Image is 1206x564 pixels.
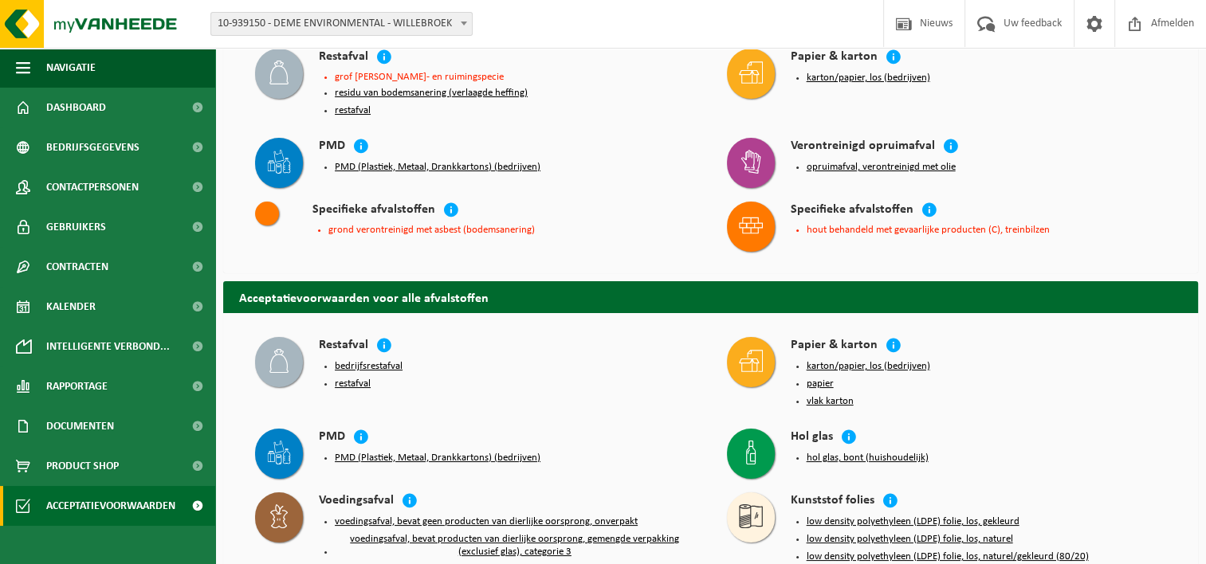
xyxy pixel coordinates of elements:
[335,378,371,390] button: restafval
[335,87,528,100] button: residu van bodemsanering (verlaagde heffing)
[791,429,833,447] h4: Hol glas
[312,202,435,220] h4: Specifieke afvalstoffen
[335,72,695,82] li: grof [PERSON_NAME]- en ruimingspecie
[807,550,1089,563] button: low density polyethyleen (LDPE) folie, los, naturel/gekleurd (80/20)
[807,161,956,174] button: opruimafval, verontreinigd met olie
[210,12,473,36] span: 10-939150 - DEME ENVIRONMENTAL - WILLEBROEK
[46,127,139,167] span: Bedrijfsgegevens
[46,88,106,127] span: Dashboard
[807,515,1019,528] button: low density polyethyleen (LDPE) folie, los, gekleurd
[46,406,114,446] span: Documenten
[335,533,695,558] button: voedingsafval, bevat producten van dierlijke oorsprong, gemengde verpakking (exclusief glas), cat...
[319,429,345,447] h4: PMD
[791,202,913,220] h4: Specifieke afvalstoffen
[807,225,1167,235] li: hout behandeld met gevaarlijke producten (C), treinbilzen
[46,366,108,406] span: Rapportage
[807,452,929,464] button: hol glas, bont (huishoudelijk)
[46,167,139,207] span: Contactpersonen
[328,225,694,235] li: grond verontreinigd met asbest (bodemsanering)
[46,48,96,88] span: Navigatie
[46,287,96,327] span: Kalender
[807,360,930,373] button: karton/papier, los (bedrijven)
[791,138,935,156] h4: Verontreinigd opruimafval
[223,281,1198,312] h2: Acceptatievoorwaarden voor alle afvalstoffen
[319,492,394,511] h4: Voedingsafval
[807,395,854,408] button: vlak karton
[46,486,175,526] span: Acceptatievoorwaarden
[46,207,106,247] span: Gebruikers
[319,49,368,67] h4: Restafval
[335,452,540,464] button: PMD (Plastiek, Metaal, Drankkartons) (bedrijven)
[46,327,170,366] span: Intelligente verbond...
[319,138,345,156] h4: PMD
[335,161,540,174] button: PMD (Plastiek, Metaal, Drankkartons) (bedrijven)
[319,337,368,355] h4: Restafval
[46,446,119,486] span: Product Shop
[335,104,371,117] button: restafval
[791,49,878,67] h4: Papier & karton
[335,515,638,528] button: voedingsafval, bevat geen producten van dierlijke oorsprong, onverpakt
[211,13,472,35] span: 10-939150 - DEME ENVIRONMENTAL - WILLEBROEK
[807,533,1013,546] button: low density polyethyleen (LDPE) folie, los, naturel
[791,337,878,355] h4: Papier & karton
[46,247,108,287] span: Contracten
[335,360,403,373] button: bedrijfsrestafval
[791,492,874,511] h4: Kunststof folies
[807,378,834,390] button: papier
[807,72,930,84] button: karton/papier, los (bedrijven)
